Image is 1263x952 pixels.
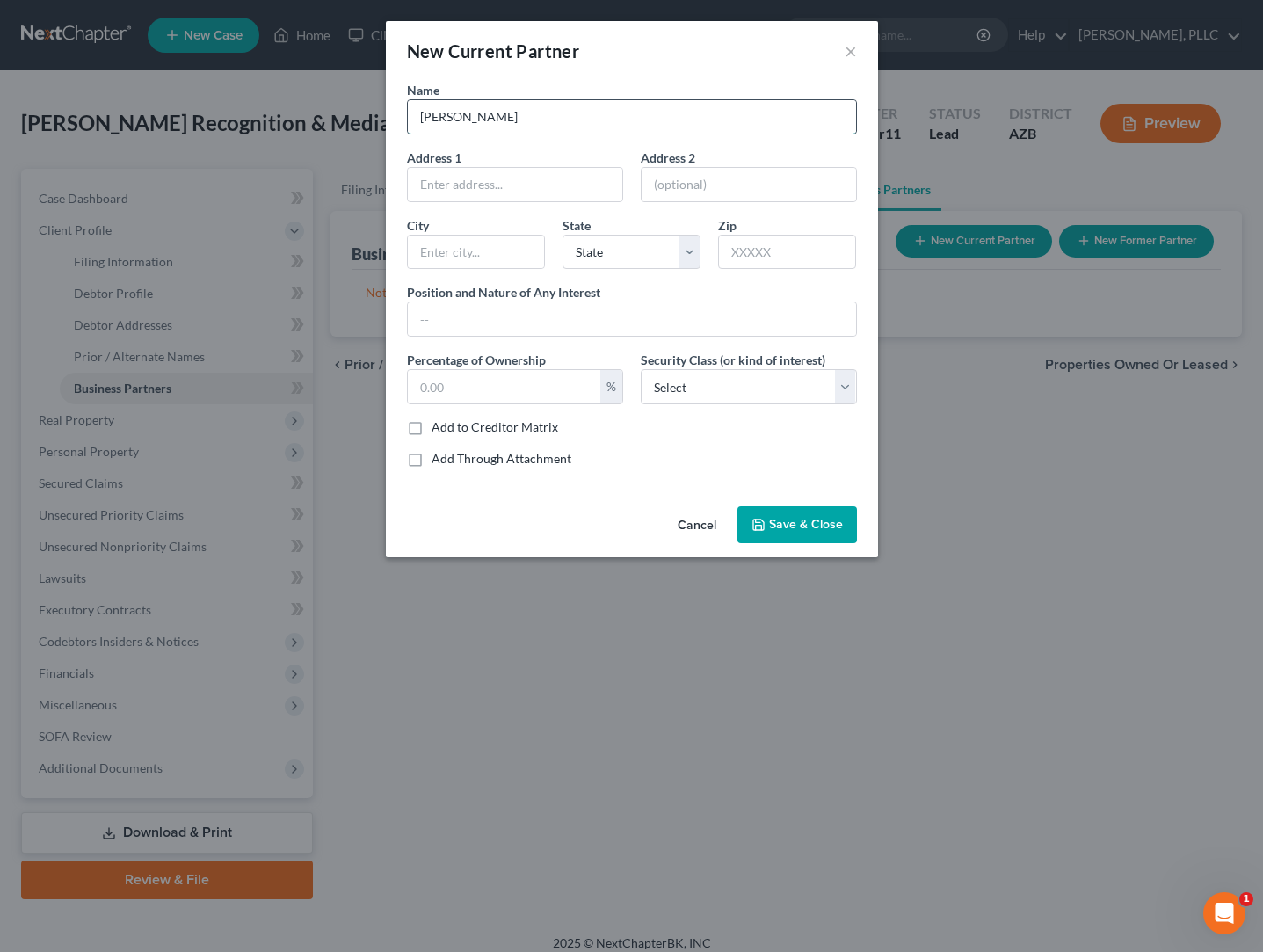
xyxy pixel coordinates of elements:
[432,450,571,468] label: Add Through Attachment
[737,506,857,543] button: Save & Close
[407,40,445,62] span: New
[641,351,825,369] label: Security Class (or kind of interest)
[408,236,544,269] input: Enter city...
[718,216,737,235] label: Zip
[1239,892,1253,906] span: 1
[769,517,843,532] span: Save & Close
[408,302,856,336] input: --
[407,351,546,369] label: Percentage of Ownership
[641,149,695,167] label: Address 2
[642,168,856,201] input: (optional)
[600,370,622,403] div: %
[432,418,558,436] label: Add to Creditor Matrix
[407,283,600,302] label: Position and Nature of Any Interest
[718,235,856,270] input: XXXXX
[563,216,591,235] label: State
[845,40,857,62] button: ×
[664,508,730,543] button: Cancel
[1203,892,1245,934] iframe: Intercom live chat
[408,370,600,403] input: 0.00
[407,216,429,235] label: City
[408,100,856,134] input: Enter name...
[407,81,439,99] label: Name
[448,40,579,62] span: Current Partner
[408,168,622,201] input: Enter address...
[407,149,461,167] label: Address 1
